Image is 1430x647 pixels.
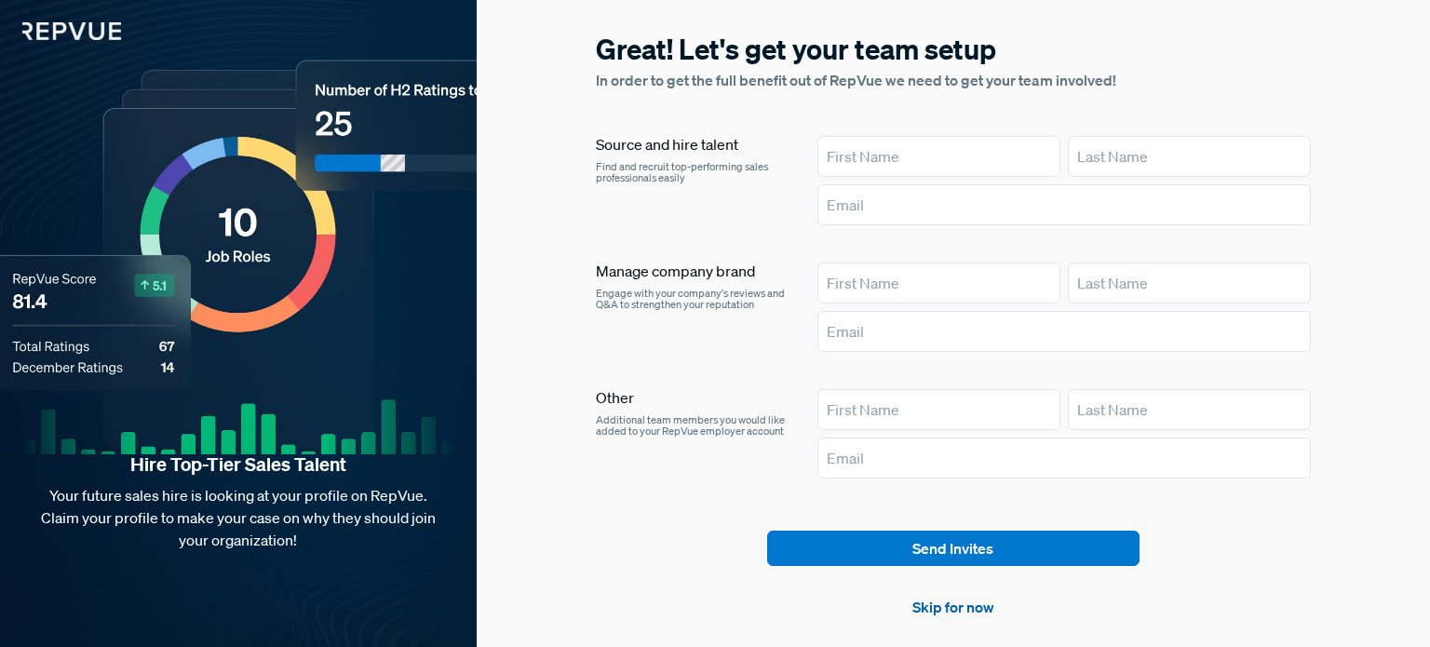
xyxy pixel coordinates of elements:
h6: Manage company brand [596,263,788,280]
a: Skip for now [912,596,994,618]
input: First Name [817,263,1060,303]
p: In order to get the full benefit out of RepVue we need to get your team involved! [596,69,1311,91]
input: Email [817,311,1311,352]
p: Your future sales hire is looking at your profile on RepVue. Claim your profile to make your case... [30,484,447,551]
input: First Name [817,389,1060,430]
p: Find and recruit top-performing sales professionals easily [596,161,788,183]
input: Last Name [1068,389,1311,430]
input: Last Name [1068,136,1311,177]
strong: Hire Top-Tier Sales Talent [30,452,447,477]
h6: Other [596,389,788,407]
p: Additional team members you would like added to your RepVue employer account [596,414,788,437]
button: Send Invites [767,531,1140,566]
input: Email [817,438,1311,479]
input: First Name [817,136,1060,177]
input: Email [817,184,1311,225]
p: Engage with your company's reviews and Q&A to strengthen your reputation [596,288,788,310]
input: Last Name [1068,263,1311,303]
h5: Great! Let's get your team setup [596,30,1311,69]
h6: Source and hire talent [596,136,788,154]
